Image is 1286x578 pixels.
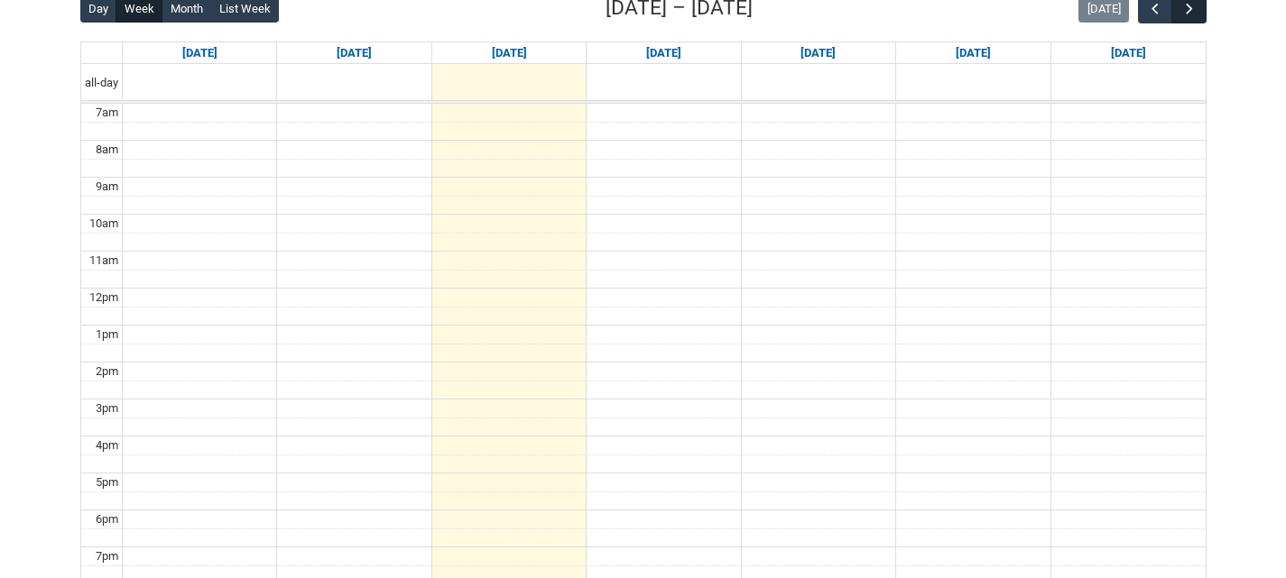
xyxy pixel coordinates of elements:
[643,42,685,64] a: Go to September 10, 2025
[333,42,375,64] a: Go to September 8, 2025
[92,362,122,381] div: 2pm
[92,399,122,417] div: 3pm
[92,178,122,196] div: 9am
[92,473,122,491] div: 5pm
[488,42,531,64] a: Go to September 9, 2025
[92,141,122,159] div: 8am
[179,42,221,64] a: Go to September 7, 2025
[92,547,122,565] div: 7pm
[952,42,995,64] a: Go to September 12, 2025
[92,326,122,344] div: 1pm
[86,252,122,270] div: 11am
[92,510,122,528] div: 6pm
[797,42,839,64] a: Go to September 11, 2025
[86,215,122,233] div: 10am
[92,436,122,454] div: 4pm
[92,104,122,122] div: 7am
[1107,42,1150,64] a: Go to September 13, 2025
[86,289,122,307] div: 12pm
[81,74,122,92] span: all-day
